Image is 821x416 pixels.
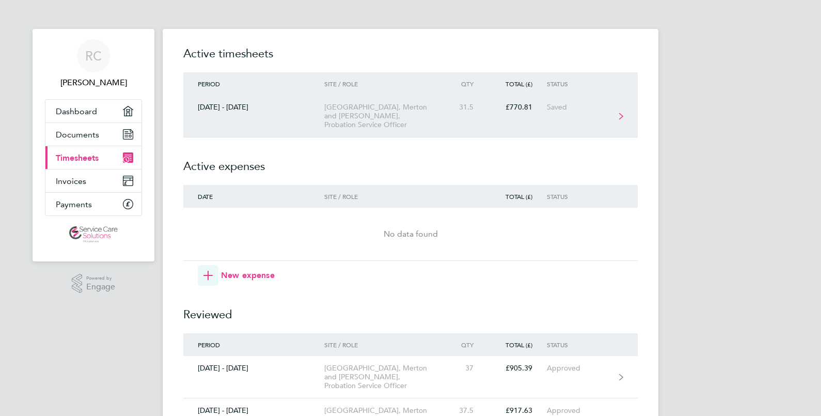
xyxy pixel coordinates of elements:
[183,364,324,373] div: [DATE] - [DATE]
[45,76,142,89] span: Rahnee Coombs
[183,193,324,200] div: Date
[221,269,275,282] span: New expense
[56,153,99,163] span: Timesheets
[183,103,324,112] div: [DATE] - [DATE]
[443,406,488,415] div: 37.5
[488,341,547,348] div: Total (£)
[488,80,547,87] div: Total (£)
[183,406,324,415] div: [DATE] - [DATE]
[443,364,488,373] div: 37
[45,100,141,122] a: Dashboard
[324,364,443,390] div: [GEOGRAPHIC_DATA], Merton and [PERSON_NAME], Probation Service Officer
[488,364,547,373] div: £905.39
[488,103,547,112] div: £770.81
[183,45,638,72] h2: Active timesheets
[324,80,443,87] div: Site / Role
[547,341,610,348] div: Status
[45,170,141,192] a: Invoices
[33,29,154,261] nav: Main navigation
[198,265,275,286] button: New expense
[443,341,488,348] div: Qty
[56,176,86,186] span: Invoices
[45,193,141,215] a: Payments
[324,341,443,348] div: Site / Role
[443,80,488,87] div: Qty
[85,49,102,63] span: RC
[183,286,638,333] h2: Reviewed
[488,193,547,200] div: Total (£)
[56,199,92,209] span: Payments
[547,80,610,87] div: Status
[45,146,141,169] a: Timesheets
[56,106,97,116] span: Dashboard
[443,103,488,112] div: 31.5
[198,80,220,88] span: Period
[324,103,443,129] div: [GEOGRAPHIC_DATA], Merton and [PERSON_NAME], Probation Service Officer
[488,406,547,415] div: £917.63
[86,274,115,283] span: Powered by
[72,274,116,294] a: Powered byEngage
[198,341,220,349] span: Period
[183,137,638,185] h2: Active expenses
[547,406,610,415] div: Approved
[547,103,610,112] div: Saved
[86,283,115,291] span: Engage
[56,130,99,140] span: Documents
[183,356,638,398] a: [DATE] - [DATE][GEOGRAPHIC_DATA], Merton and [PERSON_NAME], Probation Service Officer37£905.39App...
[45,39,142,89] a: RC[PERSON_NAME]
[45,226,142,243] a: Go to home page
[69,226,118,243] img: servicecare-logo-retina.png
[183,228,638,240] div: No data found
[547,193,610,200] div: Status
[183,95,638,137] a: [DATE] - [DATE][GEOGRAPHIC_DATA], Merton and [PERSON_NAME], Probation Service Officer31.5£770.81S...
[547,364,610,373] div: Approved
[324,193,443,200] div: Site / Role
[45,123,141,146] a: Documents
